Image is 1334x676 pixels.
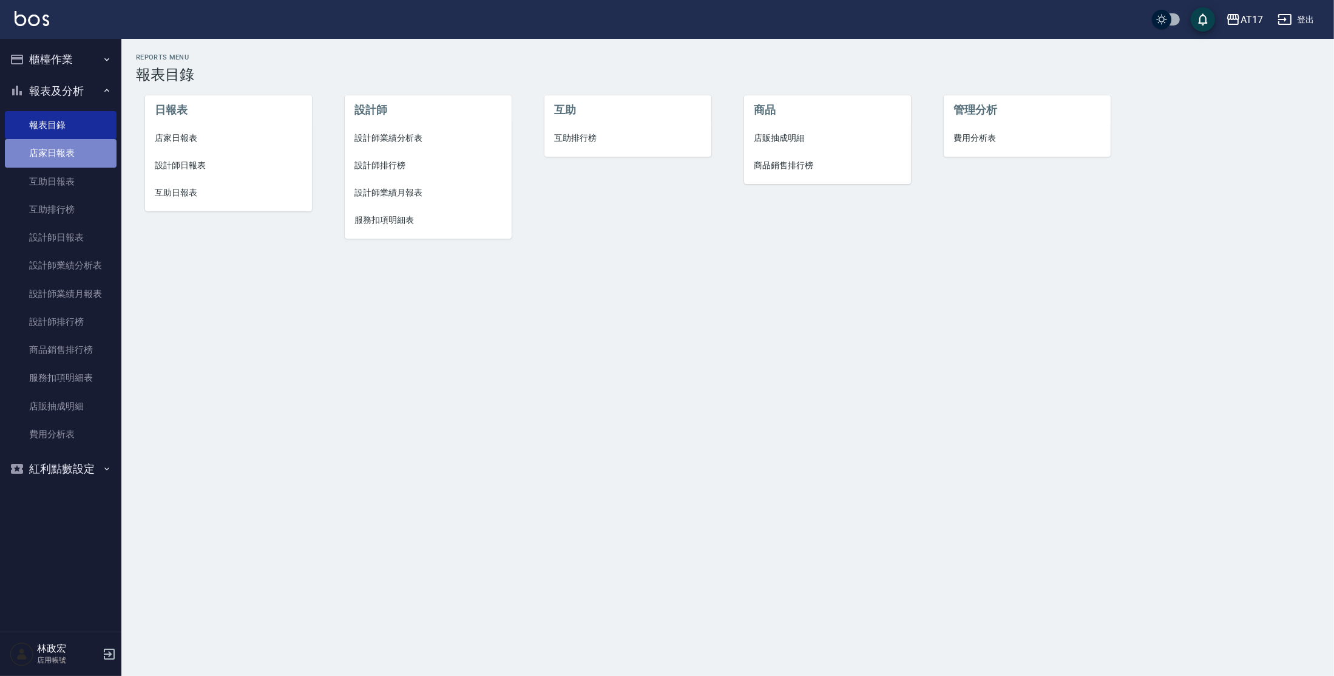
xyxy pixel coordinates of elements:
button: 報表及分析 [5,75,117,107]
span: 互助排行榜 [554,132,702,145]
button: save [1191,7,1215,32]
h5: 林政宏 [37,643,99,655]
li: 商品 [744,95,911,125]
a: 互助排行榜 [5,196,117,224]
a: 費用分析表 [944,125,1111,152]
a: 店販抽成明細 [744,125,911,152]
a: 設計師排行榜 [5,308,117,336]
span: 設計師業績分析表 [354,132,502,145]
a: 店家日報表 [145,125,312,152]
li: 互助 [544,95,711,125]
li: 管理分析 [944,95,1111,125]
span: 店家日報表 [155,132,302,145]
span: 設計師日報表 [155,159,302,172]
a: 設計師日報表 [145,152,312,179]
img: Person [10,642,34,666]
a: 服務扣項明細表 [5,364,117,392]
li: 設計師 [345,95,512,125]
span: 設計師排行榜 [354,159,502,172]
button: 登出 [1273,9,1319,31]
a: 互助日報表 [145,179,312,207]
a: 服務扣項明細表 [345,207,512,234]
img: Logo [15,11,49,26]
div: AT17 [1241,12,1263,27]
h2: Reports Menu [136,53,1319,61]
a: 報表目錄 [5,111,117,139]
a: 互助排行榜 [544,125,711,152]
button: 紅利點數設定 [5,453,117,485]
a: 商品銷售排行榜 [744,152,911,179]
a: 設計師業績月報表 [345,179,512,207]
a: 設計師業績分析表 [5,251,117,279]
a: 設計師業績月報表 [5,280,117,308]
a: 設計師排行榜 [345,152,512,179]
a: 互助日報表 [5,168,117,196]
button: 櫃檯作業 [5,44,117,75]
span: 服務扣項明細表 [354,214,502,227]
span: 設計師業績月報表 [354,186,502,199]
a: 店販抽成明細 [5,392,117,420]
span: 互助日報表 [155,186,302,199]
button: AT17 [1221,7,1268,32]
p: 店用帳號 [37,655,99,666]
a: 費用分析表 [5,420,117,448]
a: 設計師業績分析表 [345,125,512,152]
a: 商品銷售排行榜 [5,336,117,364]
li: 日報表 [145,95,312,125]
span: 商品銷售排行榜 [754,159,901,172]
a: 設計師日報表 [5,224,117,251]
span: 店販抽成明細 [754,132,901,145]
span: 費用分析表 [953,132,1101,145]
h3: 報表目錄 [136,66,1319,83]
a: 店家日報表 [5,139,117,167]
